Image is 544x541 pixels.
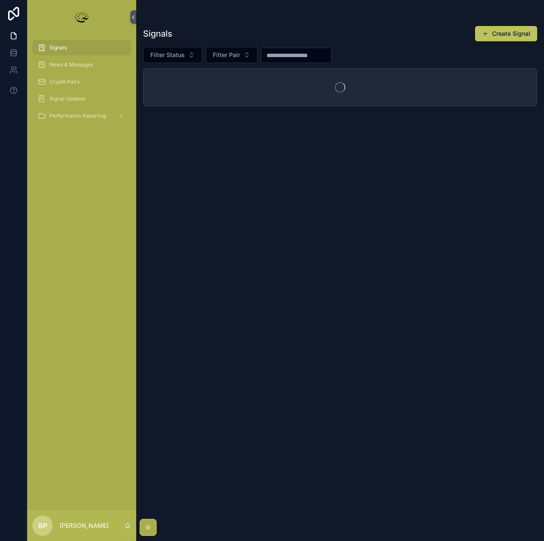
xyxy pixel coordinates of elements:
a: Signals [32,40,131,55]
a: Signal Updates [32,91,131,106]
button: Select Button [143,47,202,63]
span: Filter Pair [213,51,240,59]
span: BP [38,521,47,531]
span: Signals [49,44,67,51]
a: Performance Reporting [32,108,131,124]
button: Select Button [206,47,258,63]
div: scrollable content [27,34,136,135]
img: App logo [73,10,90,24]
span: Filter Status [150,51,185,59]
p: [PERSON_NAME] [60,521,109,530]
span: News & Messages [49,61,93,68]
a: Crypto Pairs [32,74,131,89]
span: Performance Reporting [49,112,106,119]
span: Signal Updates [49,95,86,102]
a: News & Messages [32,57,131,72]
button: Create Signal [475,26,537,41]
span: Crypto Pairs [49,78,80,85]
h1: Signals [143,28,172,40]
